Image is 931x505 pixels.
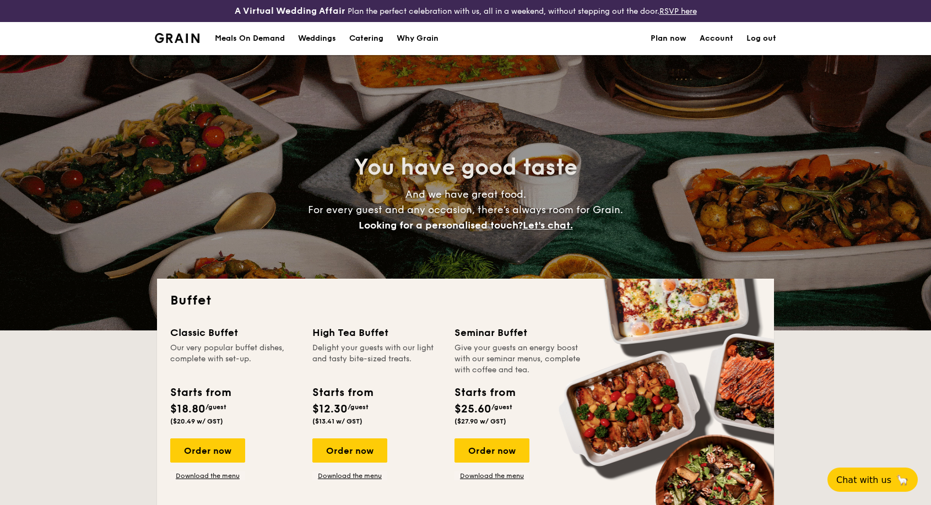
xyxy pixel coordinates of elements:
div: Give your guests an energy boost with our seminar menus, complete with coffee and tea. [454,343,583,376]
div: High Tea Buffet [312,325,441,340]
a: Catering [343,22,390,55]
div: Delight your guests with our light and tasty bite-sized treats. [312,343,441,376]
div: Order now [170,438,245,463]
span: $18.80 [170,403,205,416]
div: Order now [454,438,529,463]
span: /guest [348,403,369,411]
a: Download the menu [454,471,529,480]
div: Starts from [454,384,515,401]
span: $12.30 [312,403,348,416]
a: Logotype [155,33,199,43]
a: Meals On Demand [208,22,291,55]
span: Let's chat. [523,219,573,231]
a: Account [700,22,733,55]
h1: Catering [349,22,383,55]
img: Grain [155,33,199,43]
div: Seminar Buffet [454,325,583,340]
span: And we have great food. For every guest and any occasion, there’s always room for Grain. [308,188,623,231]
a: Log out [746,22,776,55]
a: Plan now [651,22,686,55]
div: Why Grain [397,22,439,55]
a: Download the menu [312,471,387,480]
div: Weddings [298,22,336,55]
h4: A Virtual Wedding Affair [235,4,345,18]
span: ($27.90 w/ GST) [454,417,506,425]
a: Why Grain [390,22,445,55]
span: /guest [491,403,512,411]
button: Chat with us🦙 [827,468,918,492]
div: Order now [312,438,387,463]
span: 🦙 [896,474,909,486]
span: Looking for a personalised touch? [359,219,523,231]
span: ($20.49 w/ GST) [170,417,223,425]
div: Plan the perfect celebration with us, all in a weekend, without stepping out the door. [155,4,776,18]
span: Chat with us [836,475,891,485]
div: Starts from [170,384,230,401]
span: /guest [205,403,226,411]
a: Weddings [291,22,343,55]
div: Starts from [312,384,372,401]
a: RSVP here [659,7,697,16]
div: Meals On Demand [215,22,285,55]
span: ($13.41 w/ GST) [312,417,362,425]
span: You have good taste [354,154,577,181]
a: Download the menu [170,471,245,480]
div: Our very popular buffet dishes, complete with set-up. [170,343,299,376]
span: $25.60 [454,403,491,416]
h2: Buffet [170,292,761,309]
div: Classic Buffet [170,325,299,340]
